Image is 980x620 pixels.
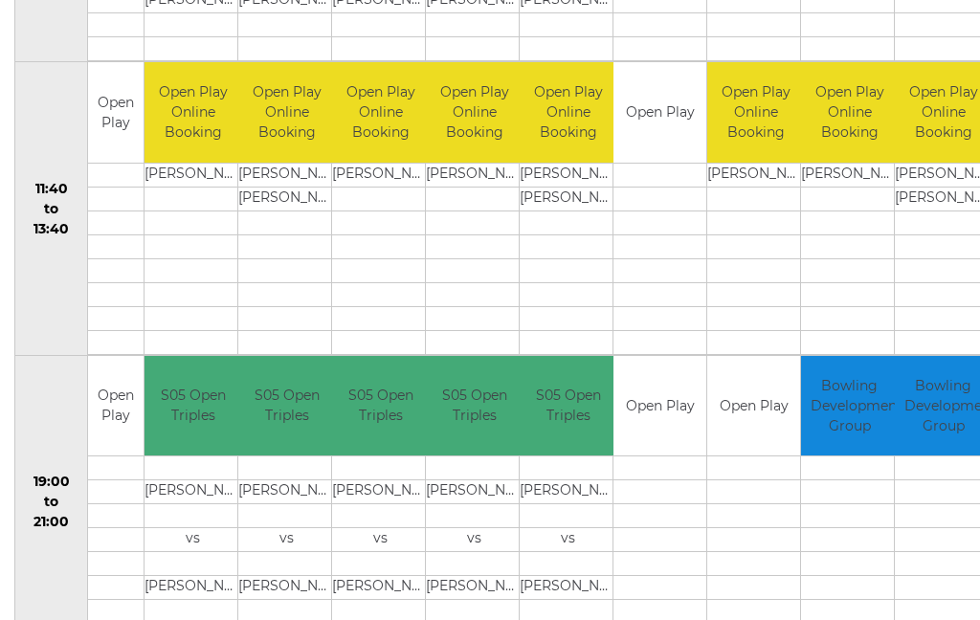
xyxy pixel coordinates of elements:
td: Open Play Online Booking [520,62,616,163]
td: vs [426,528,523,552]
td: Open Play Online Booking [801,62,898,163]
td: vs [145,528,241,552]
td: Open Play [88,356,144,456]
td: [PERSON_NAME] [332,576,429,600]
td: Open Play [707,356,800,456]
td: vs [238,528,335,552]
td: [PERSON_NAME] [145,163,241,187]
td: [PERSON_NAME] [332,480,429,504]
td: Open Play Online Booking [707,62,804,163]
td: Bowling Development Group [801,356,898,456]
td: [PERSON_NAME] [145,480,241,504]
td: [PERSON_NAME] [520,576,616,600]
td: [PERSON_NAME] [520,187,616,210]
td: [PERSON_NAME] [520,480,616,504]
td: Open Play Online Booking [238,62,335,163]
td: Open Play Online Booking [426,62,523,163]
td: [PERSON_NAME] [520,163,616,187]
td: Open Play [613,356,706,456]
td: Open Play [613,62,706,163]
td: [PERSON_NAME] [145,576,241,600]
td: [PERSON_NAME] [238,480,335,504]
td: vs [332,528,429,552]
td: S05 Open Triples [520,356,616,456]
td: Open Play Online Booking [145,62,241,163]
td: Open Play Online Booking [332,62,429,163]
td: [PERSON_NAME] [426,480,523,504]
td: [PERSON_NAME] [238,163,335,187]
td: S05 Open Triples [238,356,335,456]
td: [PERSON_NAME] [426,576,523,600]
td: [PERSON_NAME] [426,163,523,187]
td: S05 Open Triples [145,356,241,456]
td: [PERSON_NAME] [238,187,335,210]
td: [PERSON_NAME] [707,163,804,187]
td: [PERSON_NAME] [332,163,429,187]
td: 11:40 to 13:40 [15,62,88,356]
td: S05 Open Triples [332,356,429,456]
td: S05 Open Triples [426,356,523,456]
td: [PERSON_NAME] [801,163,898,187]
td: vs [520,528,616,552]
td: [PERSON_NAME] [238,576,335,600]
td: Open Play [88,62,144,163]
